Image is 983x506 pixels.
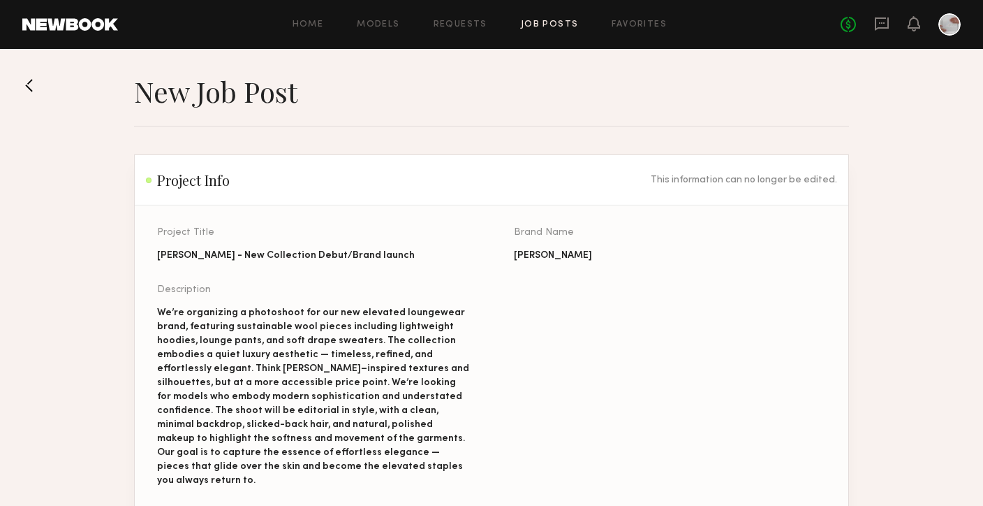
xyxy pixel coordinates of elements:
[357,20,399,29] a: Models
[434,20,487,29] a: Requests
[134,74,297,109] h1: New Job Post
[157,228,469,238] div: Project Title
[612,20,667,29] a: Favorites
[293,20,324,29] a: Home
[514,228,826,238] div: Brand Name
[514,249,826,263] div: [PERSON_NAME]
[157,249,469,263] div: [PERSON_NAME] - New Collection Debut/Brand launch
[146,172,230,189] h2: Project Info
[157,285,469,295] div: Description
[157,306,469,488] div: We’re organizing a photoshoot for our new elevated loungewear brand, featuring sustainable wool p...
[521,20,579,29] a: Job Posts
[651,175,837,185] div: This information can no longer be edited.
